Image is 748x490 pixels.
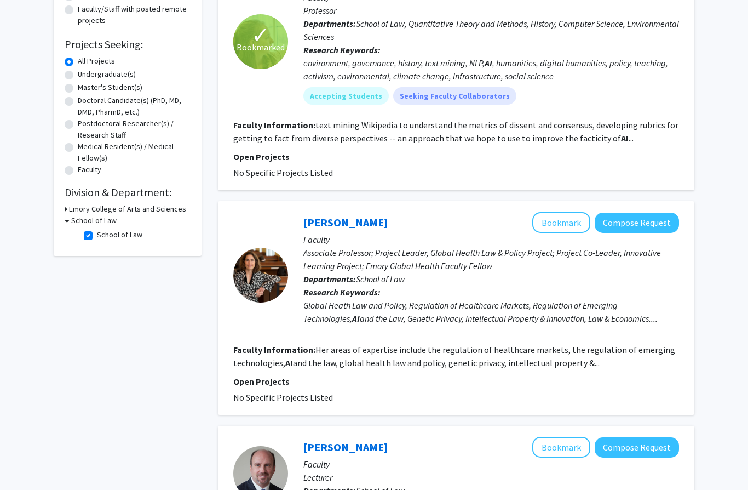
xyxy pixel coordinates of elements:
button: Compose Request to Liza Vertinsky [595,213,679,233]
b: AI [285,357,293,368]
p: Open Projects [233,375,679,388]
b: Faculty Information: [233,119,315,130]
p: Faculty [303,233,679,246]
h2: Projects Seeking: [65,38,191,51]
span: School of Law [356,274,405,284]
label: All Projects [78,55,115,67]
button: Compose Request to Michael Athans [595,437,679,458]
label: Faculty/Staff with posted remote projects [78,3,191,26]
b: Departments: [303,274,356,284]
div: Global Heath Law and Policy, Regulation of Healthcare Markets, Regulation of Emerging Technologie... [303,299,679,325]
mat-chip: Seeking Faculty Collaborators [393,87,516,105]
label: School of Law [97,229,142,241]
h2: Division & Department: [65,186,191,199]
label: Master's Student(s) [78,82,142,93]
p: Lecturer [303,471,679,484]
iframe: Chat [8,441,47,482]
button: Add Michael Athans to Bookmarks [532,437,590,458]
fg-read-more: text mining Wikipedia to understand the metrics of dissent and consensus, developing rubrics for ... [233,119,678,144]
b: Departments: [303,18,356,29]
mat-chip: Accepting Students [303,87,389,105]
p: Professor [303,4,679,17]
h3: Emory College of Arts and Sciences [69,203,186,215]
div: environment, governance, history, text mining, NLP, , humanities, digital humanities, policy, tea... [303,56,679,83]
label: Faculty [78,164,101,175]
label: Undergraduate(s) [78,69,136,80]
p: Faculty [303,458,679,471]
fg-read-more: Her areas of expertise include the regulation of healthcare markets, the regulation of emerging t... [233,344,675,368]
b: AI [485,58,492,69]
span: No Specific Projects Listed [233,392,333,403]
p: Open Projects [233,150,679,163]
b: Research Keywords: [303,44,381,55]
b: AI [621,133,629,144]
span: No Specific Projects Listed [233,167,333,178]
label: Postdoctoral Researcher(s) / Research Staff [78,118,191,141]
p: Associate Professor; Project Leader, Global Health Law & Policy Project; Project Co-Leader, Innov... [303,246,679,272]
span: Bookmarked [237,41,285,54]
h3: School of Law [71,215,117,226]
button: Add Liza Vertinsky to Bookmarks [532,212,590,233]
a: [PERSON_NAME] [303,215,388,229]
span: ✓ [251,30,270,41]
label: Doctoral Candidate(s) (PhD, MD, DMD, PharmD, etc.) [78,95,191,118]
b: AI [352,313,360,324]
a: [PERSON_NAME] [303,440,388,454]
b: Faculty Information: [233,344,315,355]
span: School of Law, Quantitative Theory and Methods, History, Computer Science, Environmental Sciences [303,18,679,42]
b: Research Keywords: [303,287,381,298]
label: Medical Resident(s) / Medical Fellow(s) [78,141,191,164]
